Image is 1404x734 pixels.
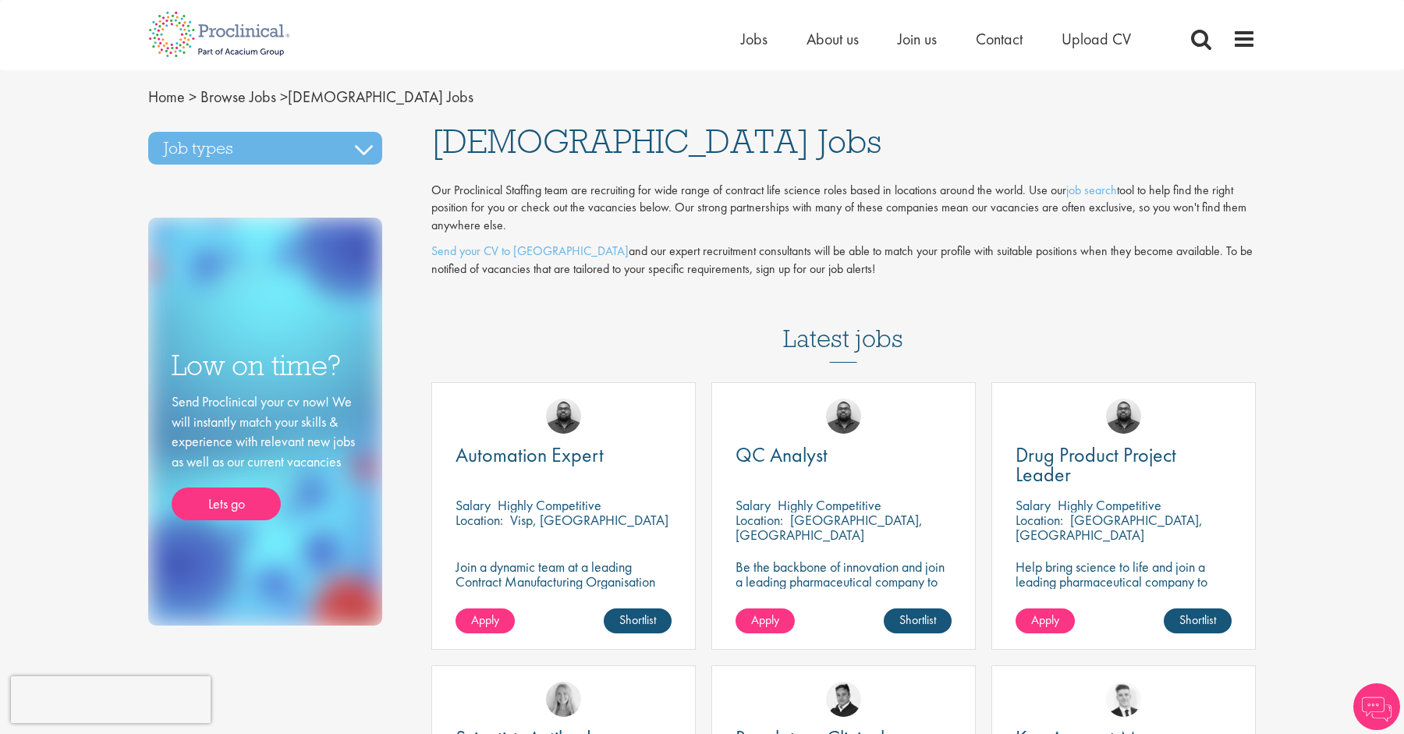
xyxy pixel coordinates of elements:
[1106,682,1141,717] img: Nicolas Daniel
[280,87,288,107] span: >
[604,608,672,633] a: Shortlist
[189,87,197,107] span: >
[751,612,779,628] span: Apply
[1031,612,1059,628] span: Apply
[1016,608,1075,633] a: Apply
[1016,511,1063,529] span: Location:
[741,29,768,49] a: Jobs
[11,676,211,723] iframe: reCAPTCHA
[826,682,861,717] img: Peter Duvall
[172,392,359,520] div: Send Proclinical your cv now! We will instantly match your skills & experience with relevant new ...
[456,441,604,468] span: Automation Expert
[172,350,359,381] h3: Low on time?
[976,29,1023,49] a: Contact
[172,488,281,520] a: Lets go
[736,559,952,619] p: Be the backbone of innovation and join a leading pharmaceutical company to help keep life-changin...
[456,511,503,529] span: Location:
[471,612,499,628] span: Apply
[736,496,771,514] span: Salary
[783,286,903,363] h3: Latest jobs
[1016,511,1203,544] p: [GEOGRAPHIC_DATA], [GEOGRAPHIC_DATA]
[456,608,515,633] a: Apply
[546,399,581,434] img: Ashley Bennett
[1016,496,1051,514] span: Salary
[546,682,581,717] img: Shannon Briggs
[884,608,952,633] a: Shortlist
[200,87,276,107] a: breadcrumb link to Browse Jobs
[1062,29,1131,49] a: Upload CV
[431,243,1257,278] p: and our expert recruitment consultants will be able to match your profile with suitable positions...
[736,441,828,468] span: QC Analyst
[826,399,861,434] img: Ashley Bennett
[431,120,881,162] span: [DEMOGRAPHIC_DATA] Jobs
[898,29,937,49] a: Join us
[510,511,668,529] p: Visp, [GEOGRAPHIC_DATA]
[736,445,952,465] a: QC Analyst
[498,496,601,514] p: Highly Competitive
[148,87,473,107] span: [DEMOGRAPHIC_DATA] Jobs
[1164,608,1232,633] a: Shortlist
[778,496,881,514] p: Highly Competitive
[1016,559,1232,633] p: Help bring science to life and join a leading pharmaceutical company to play a key role in delive...
[431,243,629,259] a: Send your CV to [GEOGRAPHIC_DATA]
[1016,441,1176,488] span: Drug Product Project Leader
[456,445,672,465] a: Automation Expert
[736,511,923,544] p: [GEOGRAPHIC_DATA], [GEOGRAPHIC_DATA]
[456,496,491,514] span: Salary
[1058,496,1161,514] p: Highly Competitive
[148,87,185,107] a: breadcrumb link to Home
[1353,683,1400,730] img: Chatbot
[1066,182,1117,198] a: job search
[1106,399,1141,434] img: Ashley Bennett
[431,182,1257,236] p: Our Proclinical Staffing team are recruiting for wide range of contract life science roles based ...
[1016,445,1232,484] a: Drug Product Project Leader
[148,132,382,165] h3: Job types
[736,608,795,633] a: Apply
[736,511,783,529] span: Location:
[456,559,672,633] p: Join a dynamic team at a leading Contract Manufacturing Organisation (CMO) and contribute to grou...
[807,29,859,49] a: About us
